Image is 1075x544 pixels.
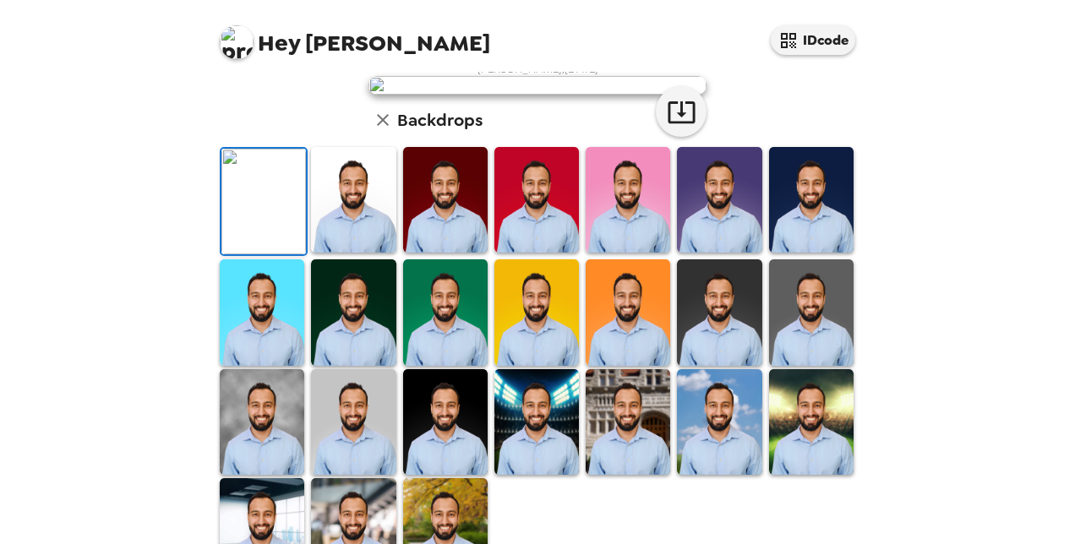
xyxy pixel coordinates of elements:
img: profile pic [220,25,254,59]
img: Original [221,149,306,254]
h6: Backdrops [397,106,483,133]
button: IDcode [771,25,855,55]
span: Hey [258,28,300,58]
span: [PERSON_NAME] [220,17,490,55]
img: user [368,76,707,95]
